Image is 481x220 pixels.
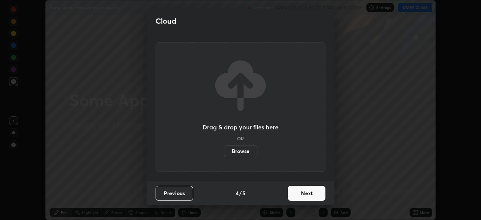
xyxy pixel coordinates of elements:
[288,186,325,201] button: Next
[239,189,242,197] h4: /
[156,16,176,26] h2: Cloud
[242,189,245,197] h4: 5
[203,124,278,130] h3: Drag & drop your files here
[156,186,193,201] button: Previous
[236,189,239,197] h4: 4
[237,136,244,141] h5: OR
